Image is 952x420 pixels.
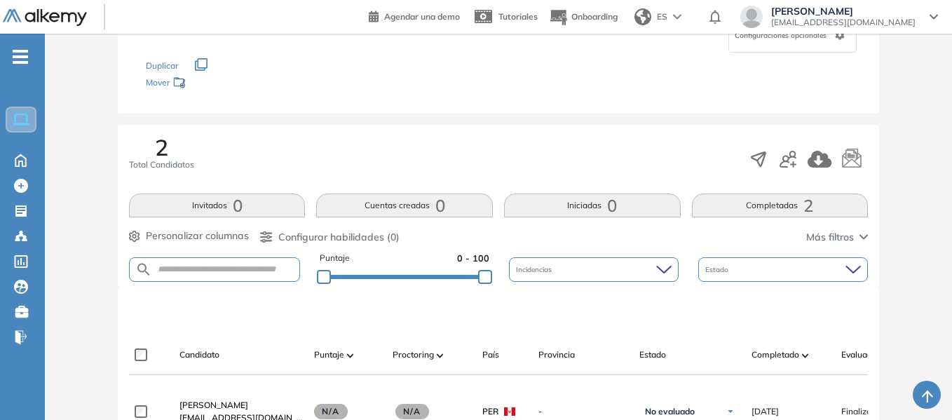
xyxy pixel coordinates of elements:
div: Configuraciones opcionales [728,18,857,53]
span: Más filtros [806,230,854,245]
i: - [13,55,28,58]
img: arrow [673,14,681,20]
img: [missing "en.ARROW_ALT" translation] [437,353,444,358]
span: [PERSON_NAME] [771,6,916,17]
span: Personalizar columnas [146,229,249,243]
span: [PERSON_NAME] [179,400,248,410]
span: Puntaje [320,252,350,265]
button: Configurar habilidades (0) [260,230,400,245]
a: Agendar una demo [369,7,460,24]
span: Puntaje [314,348,344,361]
span: Configuraciones opcionales [735,30,829,41]
img: [missing "en.ARROW_ALT" translation] [347,353,354,358]
span: 0 - 100 [457,252,489,265]
button: Más filtros [806,230,868,245]
span: Estado [705,264,731,275]
span: ES [657,11,667,23]
span: - [538,405,628,418]
img: Logo [3,9,87,27]
div: Mover [146,71,286,97]
span: N/A [395,404,429,419]
span: Incidencias [516,264,555,275]
button: Onboarding [549,2,618,32]
div: Estado [698,257,868,282]
span: Duplicar [146,60,178,71]
button: Invitados0 [129,194,306,217]
span: Proctoring [393,348,434,361]
img: PER [504,407,515,416]
button: Completadas2 [692,194,869,217]
span: Total Candidatos [129,158,194,171]
img: Ícono de flecha [726,407,735,416]
a: [PERSON_NAME] [179,399,303,412]
div: Incidencias [509,257,679,282]
span: PER [482,405,498,418]
span: Evaluación [841,348,883,361]
span: No evaluado [645,406,695,417]
span: Tutoriales [498,11,538,22]
img: SEARCH_ALT [135,261,152,278]
span: Estado [639,348,666,361]
span: N/A [314,404,348,419]
span: [EMAIL_ADDRESS][DOMAIN_NAME] [771,17,916,28]
span: Agendar una demo [384,11,460,22]
img: [missing "en.ARROW_ALT" translation] [802,353,809,358]
span: Onboarding [571,11,618,22]
span: Candidato [179,348,219,361]
button: Iniciadas0 [504,194,681,217]
span: Finalizado [841,405,881,418]
button: Personalizar columnas [129,229,249,243]
span: 2 [155,136,168,158]
span: País [482,348,499,361]
span: Provincia [538,348,575,361]
span: Configurar habilidades (0) [278,230,400,245]
button: Cuentas creadas0 [316,194,493,217]
span: Completado [752,348,799,361]
span: [DATE] [752,405,779,418]
img: world [634,8,651,25]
